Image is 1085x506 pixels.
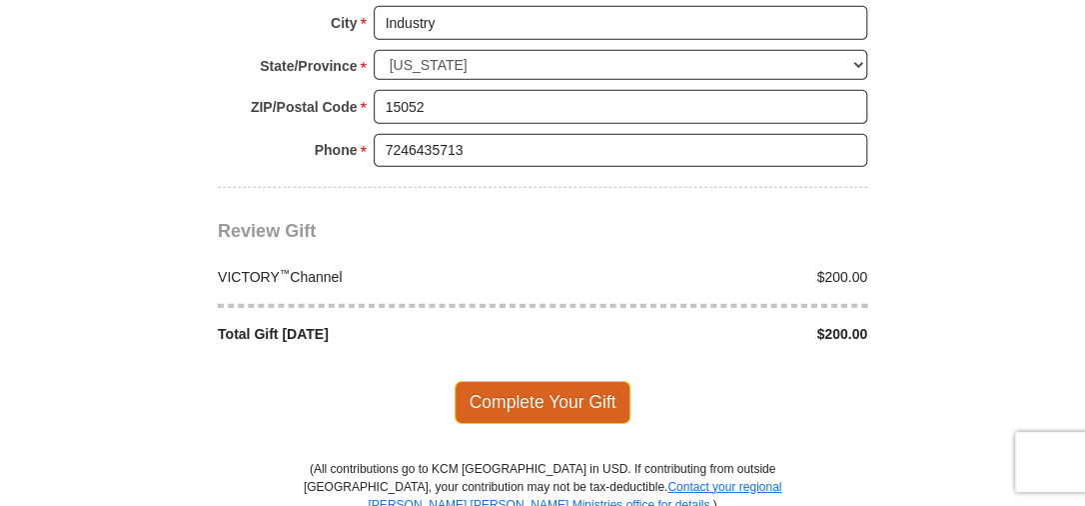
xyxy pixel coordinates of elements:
[542,267,878,288] div: $200.00
[542,324,878,345] div: $200.00
[280,267,291,279] sup: ™
[218,221,316,241] span: Review Gift
[208,324,543,345] div: Total Gift [DATE]
[208,267,543,288] div: VICTORY Channel
[251,93,358,121] strong: ZIP/Postal Code
[315,136,358,164] strong: Phone
[260,52,357,80] strong: State/Province
[455,381,631,423] span: Complete Your Gift
[331,9,357,37] strong: City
